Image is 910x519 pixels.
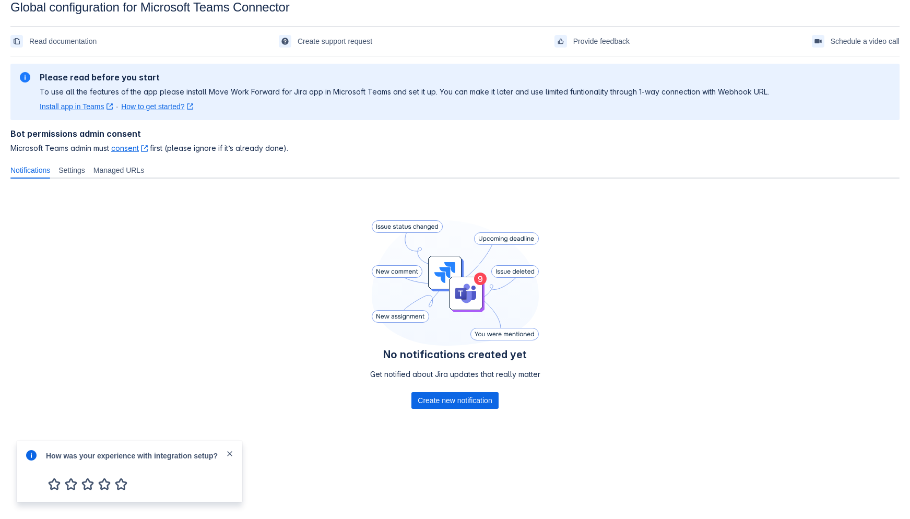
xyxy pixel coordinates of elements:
span: Settings [58,165,85,175]
span: 3 [79,476,96,492]
a: Provide feedback [554,33,630,50]
h4: Bot permissions admin consent [10,128,900,139]
a: How to get started? [121,101,193,112]
span: Schedule a video call [831,33,900,50]
span: 5 [113,476,129,492]
div: Button group [411,392,498,409]
span: support [281,37,289,45]
h4: No notifications created yet [370,348,540,361]
span: 2 [63,476,79,492]
div: How was your experience with integration setup? [46,449,226,461]
span: close [226,450,234,458]
span: 1 [46,476,63,492]
a: Create support request [279,33,372,50]
a: Schedule a video call [812,33,900,50]
span: feedback [557,37,565,45]
p: To use all the features of the app please install Move Work Forward for Jira app in Microsoft Tea... [40,87,769,97]
span: videoCall [814,37,822,45]
span: documentation [13,37,21,45]
a: Read documentation [10,33,97,50]
span: 4 [96,476,113,492]
h2: Please read before you start [40,72,769,82]
button: Create new notification [411,392,498,409]
span: Create support request [298,33,372,50]
a: Install app in Teams [40,101,113,112]
span: Provide feedback [573,33,630,50]
span: Microsoft Teams admin must first (please ignore if it’s already done). [10,143,900,154]
p: Get notified about Jira updates that really matter [370,369,540,380]
span: Notifications [10,165,50,175]
span: Create new notification [418,392,492,409]
span: Read documentation [29,33,97,50]
span: Managed URLs [93,165,144,175]
div: : jc-96322a87-498d-4ebf-94c6-3d737f0bc775 [19,451,891,461]
span: information [19,71,31,84]
a: consent [111,144,148,152]
span: info [25,449,38,462]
